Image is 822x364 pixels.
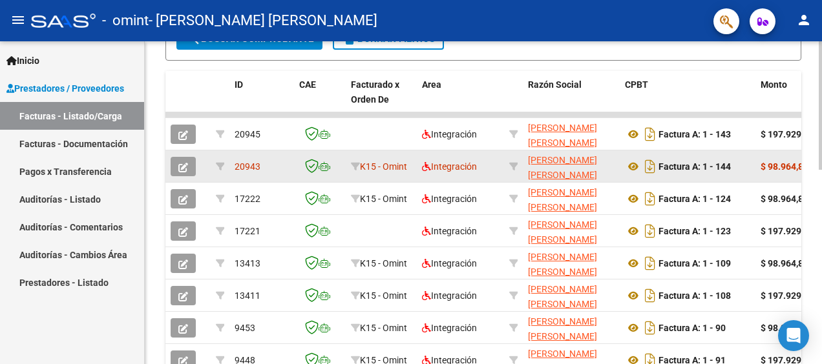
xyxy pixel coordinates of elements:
[528,284,597,309] span: [PERSON_NAME] [PERSON_NAME]
[659,129,731,139] strong: Factura A: 1 - 143
[422,258,477,268] span: Integración
[360,323,407,333] span: K15 - Omint
[185,33,313,45] span: Buscar Comprobante
[235,161,260,172] span: 20943
[229,71,294,128] datatable-header-cell: ID
[235,258,260,268] span: 13413
[10,12,26,28] mat-icon: menu
[528,250,615,277] div: 27284154601
[528,187,597,212] span: [PERSON_NAME] [PERSON_NAME]
[761,323,808,333] strong: $ 98.964,88
[528,123,597,148] span: [PERSON_NAME] [PERSON_NAME]
[346,71,417,128] datatable-header-cell: Facturado x Orden De
[528,314,615,341] div: 27284154601
[351,79,399,105] span: Facturado x Orden De
[422,290,477,301] span: Integración
[149,6,377,35] span: - [PERSON_NAME] [PERSON_NAME]
[761,79,787,90] span: Monto
[642,156,659,177] i: Descargar documento
[6,81,124,96] span: Prestadores / Proveedores
[360,258,407,268] span: K15 - Omint
[659,194,731,204] strong: Factura A: 1 - 124
[620,71,755,128] datatable-header-cell: CPBT
[528,121,615,148] div: 27284154601
[528,252,597,277] span: [PERSON_NAME] [PERSON_NAME]
[235,323,255,333] span: 9453
[761,290,814,301] strong: $ 197.929,76
[761,226,814,236] strong: $ 197.929,76
[796,12,812,28] mat-icon: person
[528,79,582,90] span: Razón Social
[235,79,243,90] span: ID
[360,194,407,204] span: K15 - Omint
[342,33,435,45] span: Borrar Filtros
[422,323,477,333] span: Integración
[360,161,407,172] span: K15 - Omint
[761,258,808,268] strong: $ 98.964,88
[102,6,149,35] span: - omint
[642,285,659,306] i: Descargar documento
[642,221,659,241] i: Descargar documento
[642,253,659,274] i: Descargar documento
[422,79,441,90] span: Area
[422,194,477,204] span: Integración
[642,124,659,145] i: Descargar documento
[659,290,731,301] strong: Factura A: 1 - 108
[778,320,809,351] div: Open Intercom Messenger
[528,282,615,309] div: 27284154601
[659,258,731,268] strong: Factura A: 1 - 109
[360,290,407,301] span: K15 - Omint
[422,226,477,236] span: Integración
[761,129,814,139] strong: $ 197.929,76
[235,194,260,204] span: 17222
[659,226,731,236] strong: Factura A: 1 - 123
[528,316,597,341] span: [PERSON_NAME] [PERSON_NAME]
[528,153,615,180] div: 27284154601
[625,79,648,90] span: CPBT
[422,129,477,139] span: Integración
[6,54,39,68] span: Inicio
[235,226,260,236] span: 17221
[523,71,620,128] datatable-header-cell: Razón Social
[235,290,260,301] span: 13411
[761,194,808,204] strong: $ 98.964,88
[294,71,346,128] datatable-header-cell: CAE
[528,219,597,245] span: [PERSON_NAME] [PERSON_NAME]
[659,323,726,333] strong: Factura A: 1 - 90
[528,217,615,245] div: 27284154601
[528,155,597,180] span: [PERSON_NAME] [PERSON_NAME]
[422,161,477,172] span: Integración
[659,161,731,172] strong: Factura A: 1 - 144
[761,161,808,172] strong: $ 98.964,88
[417,71,504,128] datatable-header-cell: Area
[299,79,316,90] span: CAE
[642,318,659,338] i: Descargar documento
[528,185,615,212] div: 27284154601
[235,129,260,139] span: 20945
[642,188,659,209] i: Descargar documento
